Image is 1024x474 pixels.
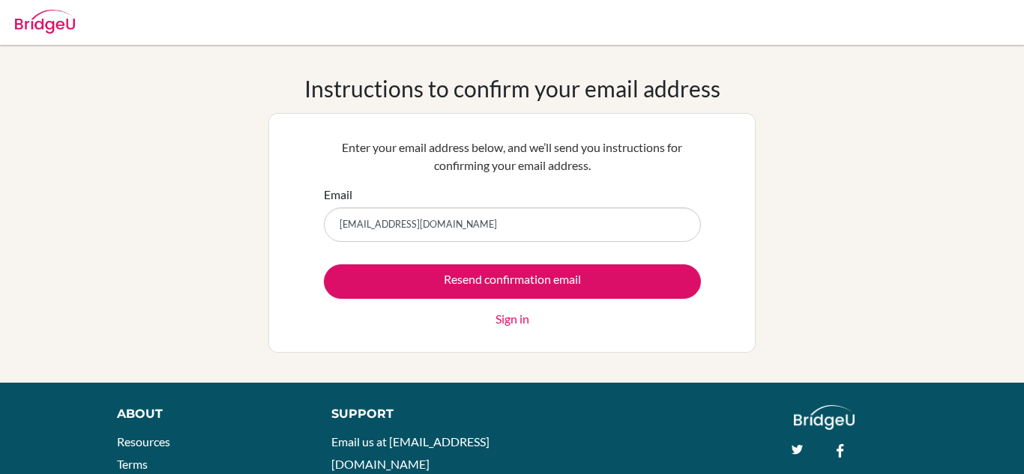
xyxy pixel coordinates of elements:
div: Support [331,405,497,423]
p: Enter your email address below, and we’ll send you instructions for confirming your email address. [324,139,701,174]
label: Email [324,186,352,204]
a: Email us at [EMAIL_ADDRESS][DOMAIN_NAME] [331,434,490,471]
h1: Instructions to confirm your email address [304,75,720,102]
a: Resources [117,434,170,449]
div: About [117,405,298,423]
a: Sign in [496,310,529,328]
img: logo_white@2x-f4f0deed5e89b7ecb1c2cc34c3e3d731f90f0f143d5ea2071677605dd97b5244.png [794,405,855,430]
input: Resend confirmation email [324,264,701,299]
a: Terms [117,457,148,471]
img: Bridge-U [15,10,75,34]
